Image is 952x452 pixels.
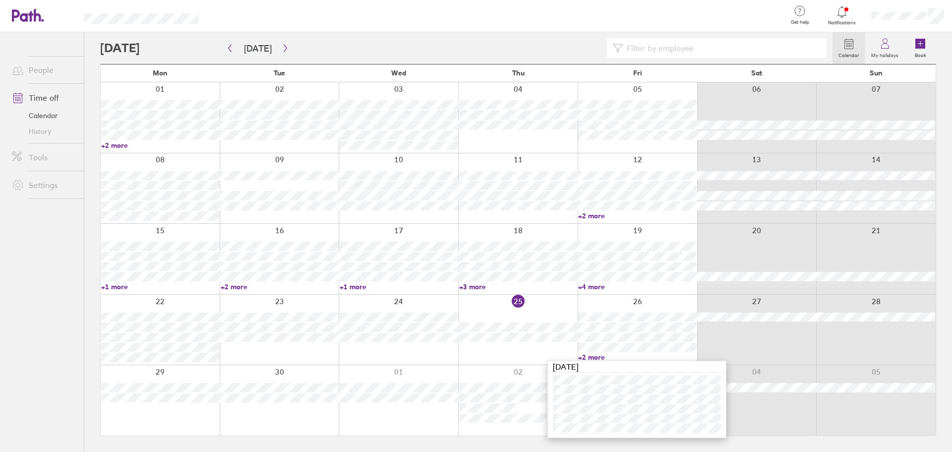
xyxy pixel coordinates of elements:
[548,361,726,373] div: [DATE]
[826,20,858,26] span: Notifications
[833,32,865,64] a: Calendar
[4,147,84,167] a: Tools
[623,39,821,58] input: Filter by employee
[909,50,932,59] label: Book
[904,32,936,64] a: Book
[578,353,697,362] a: +2 more
[221,282,339,291] a: +2 more
[751,69,762,77] span: Sat
[512,69,525,77] span: Thu
[578,282,697,291] a: +4 more
[826,5,858,26] a: Notifications
[833,50,865,59] label: Calendar
[391,69,406,77] span: Wed
[865,50,904,59] label: My holidays
[578,211,697,220] a: +2 more
[4,88,84,108] a: Time off
[274,69,285,77] span: Tue
[4,175,84,195] a: Settings
[459,282,578,291] a: +3 more
[4,124,84,139] a: History
[865,32,904,64] a: My holidays
[784,19,816,25] span: Get help
[870,69,883,77] span: Sun
[236,40,280,57] button: [DATE]
[4,108,84,124] a: Calendar
[633,69,642,77] span: Fri
[4,60,84,80] a: People
[340,282,458,291] a: +1 more
[153,69,168,77] span: Mon
[101,141,220,150] a: +2 more
[101,282,220,291] a: +1 more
